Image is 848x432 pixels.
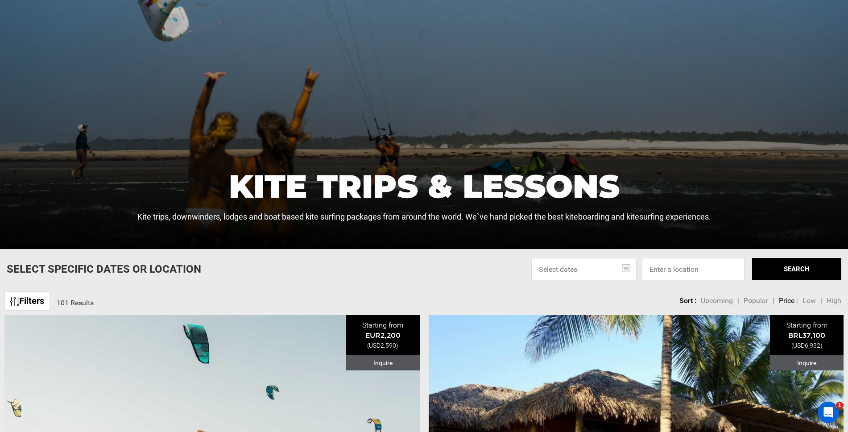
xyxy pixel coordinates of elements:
li: Price : [779,296,798,306]
a: Filters [4,291,50,311]
li: | [820,296,822,306]
p: Select Specific Dates Or Location [7,262,201,277]
iframe: Intercom live chat [818,402,839,423]
span: High [827,296,841,305]
input: Enter a location [642,258,745,280]
span: Popular [744,296,768,305]
h1: Kite Trips & Lessons [137,170,711,202]
span: 101 Results [57,299,94,307]
span: Upcoming [701,296,733,305]
input: Select dates [531,258,637,280]
li: Sort : [679,296,696,306]
button: SEARCH [752,258,841,280]
span: Low [802,296,816,305]
p: Kite trips, downwinders, lodges and boat based kite surfing packages from around the world. We`ve... [137,211,711,223]
span: 1 [836,402,843,409]
li: | [737,296,739,306]
li: | [773,296,774,306]
img: btn-icon.svg [10,297,19,306]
